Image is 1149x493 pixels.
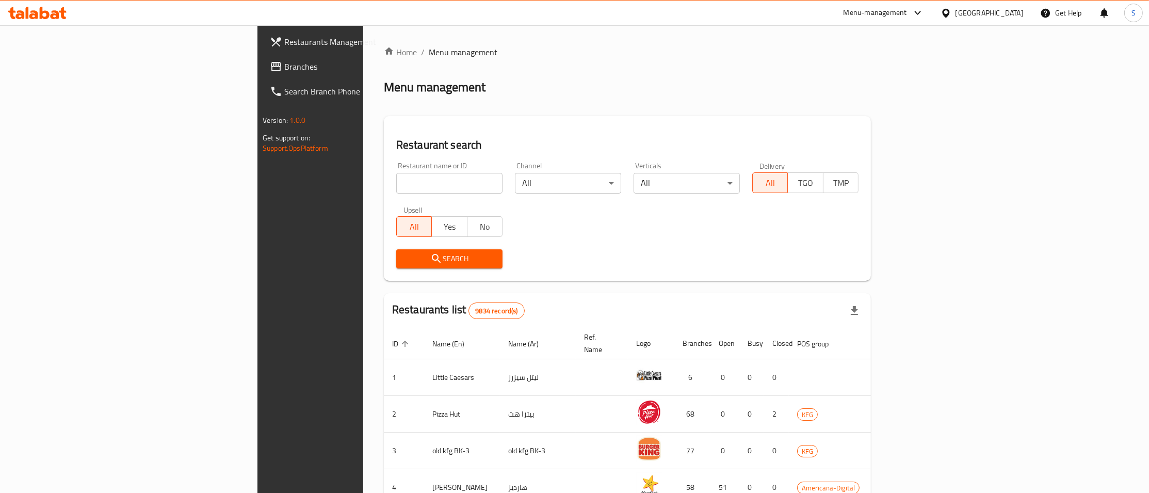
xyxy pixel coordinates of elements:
span: No [472,219,498,234]
span: ID [392,338,412,350]
div: [GEOGRAPHIC_DATA] [956,7,1024,19]
span: All [757,176,784,190]
img: Pizza Hut [636,399,662,425]
th: Branches [674,328,710,359]
span: TGO [792,176,819,190]
td: بيتزا هت [500,396,576,433]
td: 68 [674,396,710,433]
th: Open [710,328,739,359]
th: Logo [628,328,674,359]
h2: Restaurants list [392,302,525,319]
a: Restaurants Management [262,29,449,54]
span: Menu management [429,46,497,58]
img: Little Caesars [636,362,662,388]
td: 0 [739,396,764,433]
td: 0 [710,359,739,396]
span: Yes [436,219,463,234]
span: Version: [263,114,288,127]
a: Branches [262,54,449,79]
button: Yes [431,216,467,237]
input: Search for restaurant name or ID.. [396,173,503,194]
span: Restaurants Management [284,36,441,48]
td: Pizza Hut [424,396,500,433]
td: old kfg BK-3 [424,433,500,469]
div: All [515,173,621,194]
div: Export file [842,298,867,323]
button: All [396,216,432,237]
td: 0 [739,359,764,396]
h2: Menu management [384,79,486,96]
th: Busy [739,328,764,359]
h2: Restaurant search [396,137,859,153]
td: 0 [764,359,789,396]
button: No [467,216,503,237]
div: All [634,173,740,194]
td: 2 [764,396,789,433]
button: Search [396,249,503,268]
span: All [401,219,428,234]
td: 0 [710,433,739,469]
nav: breadcrumb [384,46,871,58]
span: Search [404,252,494,265]
td: ليتل سيزرز [500,359,576,396]
label: Upsell [403,206,423,213]
label: Delivery [759,162,785,169]
span: Get support on: [263,131,310,145]
span: S [1131,7,1136,19]
img: old kfg BK-3 [636,436,662,462]
span: TMP [828,176,854,190]
span: POS group [797,338,842,350]
td: 0 [710,396,739,433]
a: Search Branch Phone [262,79,449,104]
span: KFG [798,409,817,421]
span: 9834 record(s) [469,306,524,316]
span: Search Branch Phone [284,85,441,98]
td: 0 [764,433,789,469]
div: Menu-management [844,7,907,19]
th: Closed [764,328,789,359]
span: Name (Ar) [508,338,552,350]
span: KFG [798,446,817,457]
span: Ref. Name [584,331,616,356]
button: All [752,172,788,193]
a: Support.OpsPlatform [263,141,328,155]
td: 77 [674,433,710,469]
div: Total records count [468,303,524,319]
td: 0 [739,433,764,469]
span: Name (En) [432,338,478,350]
span: Branches [284,60,441,73]
td: Little Caesars [424,359,500,396]
td: old kfg BK-3 [500,433,576,469]
span: 1.0.0 [289,114,305,127]
button: TGO [787,172,823,193]
td: 6 [674,359,710,396]
button: TMP [823,172,859,193]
